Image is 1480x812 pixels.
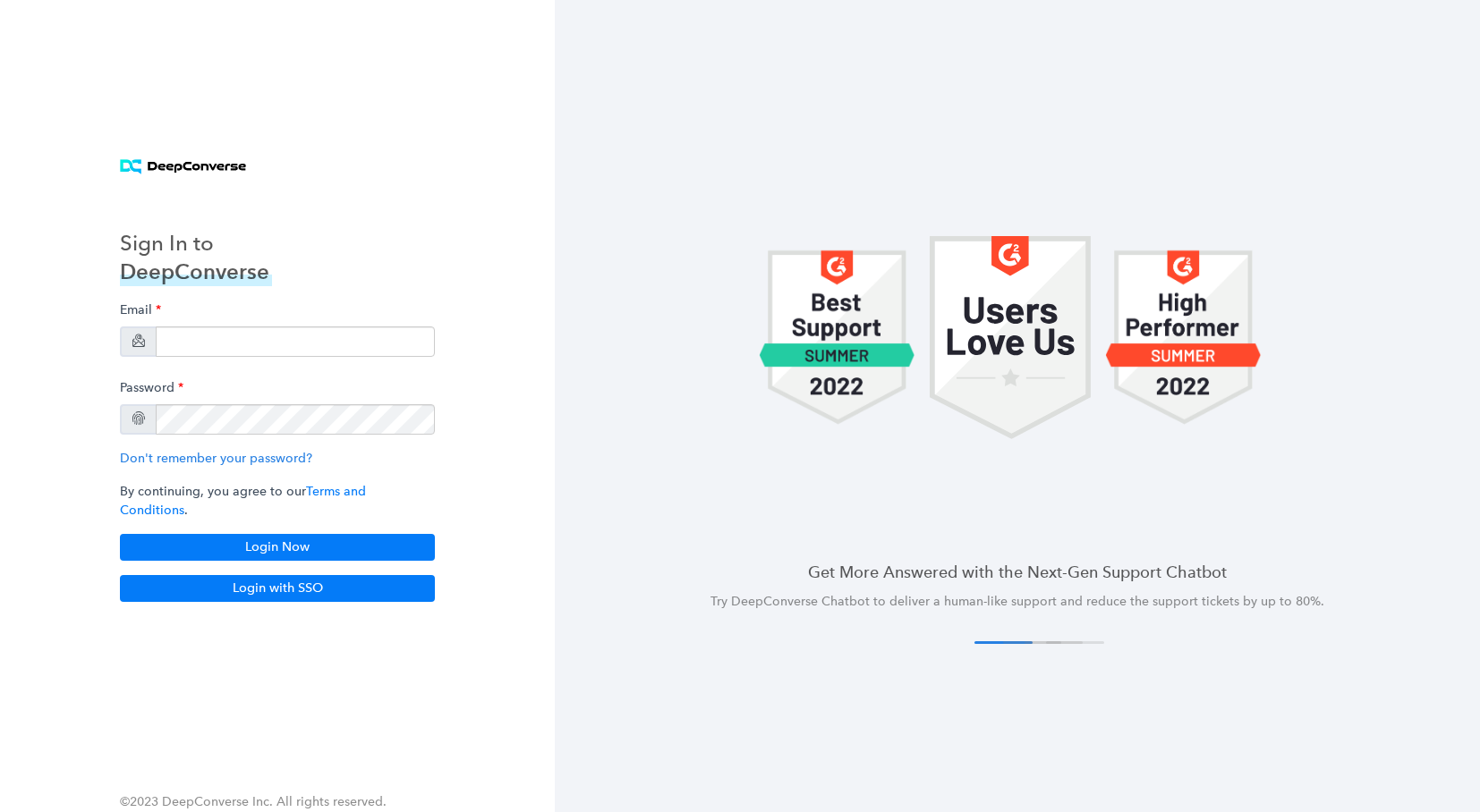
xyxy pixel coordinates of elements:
[120,159,246,174] img: horizontal logo
[120,371,183,404] label: Password
[1025,641,1083,644] button: 3
[930,236,1091,439] img: carousel 1
[1046,641,1104,644] button: 4
[120,258,272,286] h3: DeepConverse
[120,482,435,520] p: By continuing, you agree to our .
[120,794,387,809] span: ©2023 DeepConverse Inc. All rights reserved.
[759,236,915,439] img: carousel 1
[598,561,1437,583] h4: Get More Answered with the Next-Gen Support Chatbot
[1105,236,1262,439] img: carousel 1
[120,293,161,326] label: Email
[710,594,1324,609] span: Try DeepConverse Chatbot to deliver a human-like support and reduce the support tickets by up to ...
[1003,641,1061,644] button: 2
[974,641,1033,644] button: 1
[120,575,435,602] button: Login with SSO
[120,451,312,466] a: Don't remember your password?
[120,229,272,258] h3: Sign In to
[120,484,366,518] a: Terms and Conditions
[120,534,435,561] button: Login Now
